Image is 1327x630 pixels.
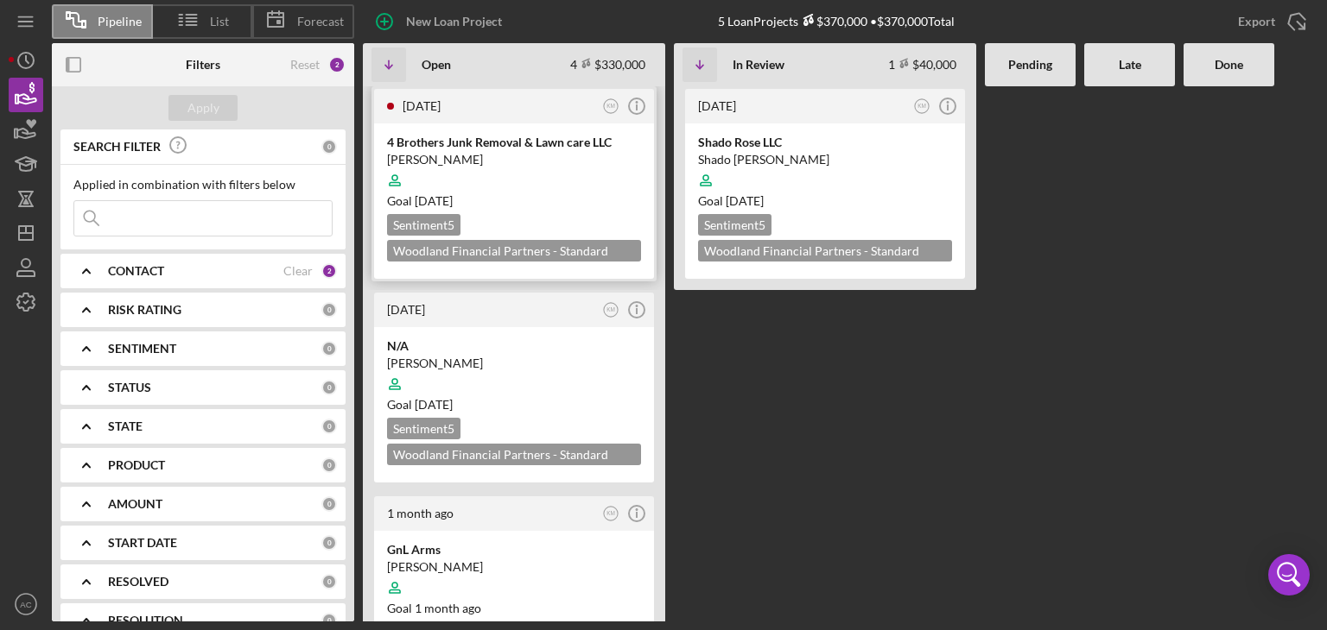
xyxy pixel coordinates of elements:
[387,444,641,465] div: Woodland Financial Partners - Standard Business Loan $25,000
[698,193,764,208] span: Goal
[387,601,481,615] span: Goal
[108,458,165,472] b: PRODUCT
[387,151,641,168] div: [PERSON_NAME]
[1215,58,1243,72] b: Done
[606,510,615,516] text: KM
[387,214,460,236] div: Sentiment 5
[210,15,229,28] span: List
[321,263,337,279] div: 2
[1119,58,1141,72] b: Late
[1008,58,1052,72] b: Pending
[403,98,441,113] time: 2025-08-21 17:22
[698,134,952,151] div: Shado Rose LLC
[387,302,425,317] time: 2025-08-05 20:01
[290,58,320,72] div: Reset
[1268,554,1310,595] div: Open Intercom Messenger
[570,57,645,72] div: 4 $330,000
[387,418,460,439] div: Sentiment 5
[415,601,481,615] time: 07/21/2025
[718,14,955,28] div: 5 Loan Projects • $370,000 Total
[108,419,143,433] b: STATE
[698,98,736,113] time: 2025-06-05 18:18
[600,95,623,118] button: KM
[698,214,771,236] div: Sentiment 5
[600,502,623,526] button: KM
[888,57,956,72] div: 1 $40,000
[1238,4,1275,39] div: Export
[108,575,168,589] b: RESOLVED
[387,337,641,355] div: N/A
[911,95,934,118] button: KM
[186,58,220,72] b: Filters
[187,95,219,121] div: Apply
[73,178,333,192] div: Applied in combination with filters below
[371,290,657,485] a: [DATE]KMN/A[PERSON_NAME]Goal [DATE]Sentiment5Woodland Financial Partners - Standard Business Loan...
[321,613,337,628] div: 0
[73,140,161,154] b: SEARCH FILTER
[387,558,641,576] div: [PERSON_NAME]
[387,397,453,412] span: Goal
[108,497,162,511] b: AMOUNT
[387,355,641,372] div: [PERSON_NAME]
[321,535,337,551] div: 0
[917,103,926,109] text: KM
[283,264,313,278] div: Clear
[321,341,337,356] div: 0
[698,240,952,261] div: Woodland Financial Partners - Standard Business Loan $40,000
[371,86,657,281] a: [DATE]KM4 Brothers Junk Removal & Lawn care LLC[PERSON_NAME]Goal [DATE]Sentiment5Woodland Financi...
[606,103,615,109] text: KM
[98,15,142,28] span: Pipeline
[168,95,238,121] button: Apply
[321,457,337,473] div: 0
[387,541,641,558] div: GnL Arms
[387,193,453,208] span: Goal
[108,342,176,356] b: SENTIMENT
[726,193,764,208] time: 06/21/2025
[698,151,952,168] div: Shado [PERSON_NAME]
[108,264,164,278] b: CONTACT
[321,302,337,318] div: 0
[297,15,344,28] span: Forecast
[733,58,784,72] b: In Review
[108,536,177,550] b: START DATE
[387,240,641,261] div: Woodland Financial Partners - Standard Business Loan $15,000
[321,574,337,589] div: 0
[387,506,454,520] time: 2025-07-22 13:41
[363,4,519,39] button: New Loan Project
[108,381,151,394] b: STATUS
[321,139,337,154] div: 0
[9,587,43,621] button: AC
[415,193,453,208] time: 10/20/2025
[20,600,31,609] text: AC
[321,419,337,434] div: 0
[415,397,453,412] time: 08/25/2025
[328,56,346,73] div: 2
[683,86,968,281] a: [DATE]KMShado Rose LLCShado [PERSON_NAME]Goal [DATE]Sentiment5Woodland Financial Partners - Stand...
[321,380,337,395] div: 0
[1221,4,1318,39] button: Export
[606,306,615,312] text: KM
[108,303,181,317] b: RISK RATING
[108,614,183,627] b: RESOLUTION
[422,58,451,72] b: Open
[321,496,337,512] div: 0
[600,299,623,322] button: KM
[406,4,502,39] div: New Loan Project
[387,134,641,151] div: 4 Brothers Junk Removal & Lawn care LLC
[798,14,867,28] div: $370,000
